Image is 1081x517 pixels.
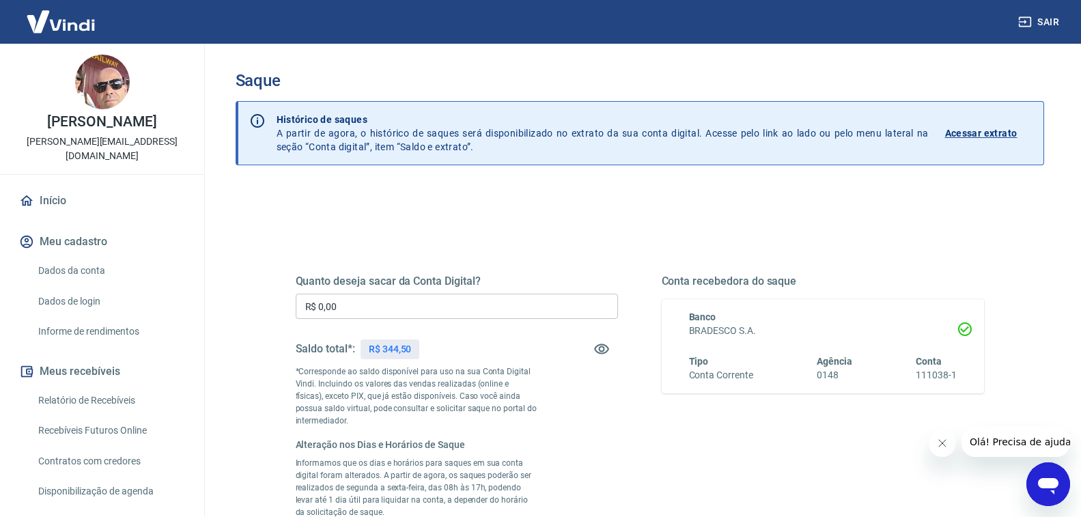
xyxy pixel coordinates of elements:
[47,115,156,129] p: [PERSON_NAME]
[277,113,929,126] p: Histórico de saques
[33,387,188,415] a: Relatório de Recebíveis
[296,365,537,427] p: *Corresponde ao saldo disponível para uso na sua Conta Digital Vindi. Incluindo os valores das ve...
[369,342,412,357] p: R$ 344,50
[75,55,130,109] img: 5c0ec86c-b77c-4084-9a23-6404d65e0af5.jpeg
[916,368,957,382] h6: 111038-1
[33,318,188,346] a: Informe de rendimentos
[689,324,957,338] h6: BRADESCO S.A.
[8,10,115,20] span: Olá! Precisa de ajuda?
[817,356,852,367] span: Agência
[817,368,852,382] h6: 0148
[33,417,188,445] a: Recebíveis Futuros Online
[662,275,984,288] h5: Conta recebedora do saque
[961,427,1070,457] iframe: Mensagem da empresa
[16,357,188,387] button: Meus recebíveis
[689,368,753,382] h6: Conta Corrente
[945,113,1033,154] a: Acessar extrato
[33,477,188,505] a: Disponibilização de agenda
[16,186,188,216] a: Início
[236,71,1044,90] h3: Saque
[16,1,105,42] img: Vindi
[11,135,193,163] p: [PERSON_NAME][EMAIL_ADDRESS][DOMAIN_NAME]
[689,356,709,367] span: Tipo
[1026,462,1070,506] iframe: Botão para abrir a janela de mensagens
[929,430,956,457] iframe: Fechar mensagem
[296,275,618,288] h5: Quanto deseja sacar da Conta Digital?
[1015,10,1065,35] button: Sair
[916,356,942,367] span: Conta
[277,113,929,154] p: A partir de agora, o histórico de saques será disponibilizado no extrato da sua conta digital. Ac...
[296,342,355,356] h5: Saldo total*:
[33,288,188,316] a: Dados de login
[945,126,1017,140] p: Acessar extrato
[296,438,537,451] h6: Alteração nos Dias e Horários de Saque
[16,227,188,257] button: Meu cadastro
[689,311,716,322] span: Banco
[33,257,188,285] a: Dados da conta
[33,447,188,475] a: Contratos com credores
